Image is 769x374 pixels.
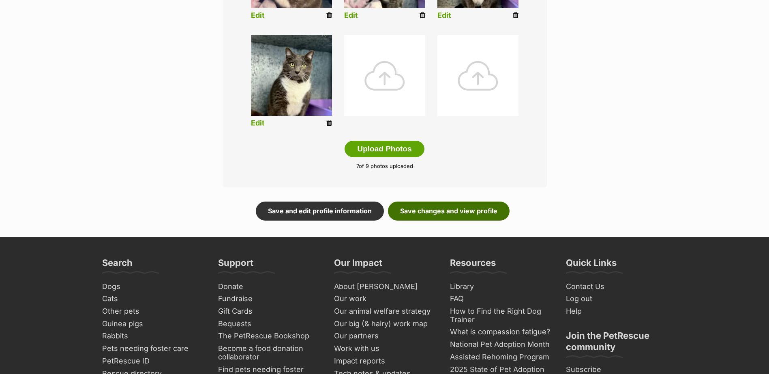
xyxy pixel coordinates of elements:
[215,330,323,342] a: The PetRescue Bookshop
[251,119,265,127] a: Edit
[447,280,555,293] a: Library
[563,280,670,293] a: Contact Us
[331,330,439,342] a: Our partners
[566,330,667,357] h3: Join the PetRescue community
[447,351,555,363] a: Assisted Rehoming Program
[344,11,358,20] a: Edit
[388,202,510,220] a: Save changes and view profile
[215,293,323,305] a: Fundraise
[447,293,555,305] a: FAQ
[235,162,535,170] p: of 9 photos uploaded
[99,342,207,355] a: Pets needing foster care
[215,342,323,363] a: Become a food donation collaborator
[331,293,439,305] a: Our work
[99,293,207,305] a: Cats
[563,293,670,305] a: Log out
[99,305,207,318] a: Other pets
[566,257,617,273] h3: Quick Links
[450,257,496,273] h3: Resources
[99,318,207,330] a: Guinea pigs
[334,257,382,273] h3: Our Impact
[447,326,555,338] a: What is compassion fatigue?
[447,338,555,351] a: National Pet Adoption Month
[218,257,253,273] h3: Support
[99,330,207,342] a: Rabbits
[215,305,323,318] a: Gift Cards
[251,11,265,20] a: Edit
[256,202,384,220] a: Save and edit profile information
[331,280,439,293] a: About [PERSON_NAME]
[215,280,323,293] a: Donate
[356,163,359,169] span: 7
[215,318,323,330] a: Bequests
[447,305,555,326] a: How to Find the Right Dog Trainer
[102,257,133,273] h3: Search
[563,305,670,318] a: Help
[331,355,439,368] a: Impact reports
[99,280,207,293] a: Dogs
[345,141,424,157] button: Upload Photos
[331,342,439,355] a: Work with us
[437,11,451,20] a: Edit
[331,318,439,330] a: Our big (& hairy) work map
[99,355,207,368] a: PetRescue ID
[331,305,439,318] a: Our animal welfare strategy
[251,35,332,116] img: listing photo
